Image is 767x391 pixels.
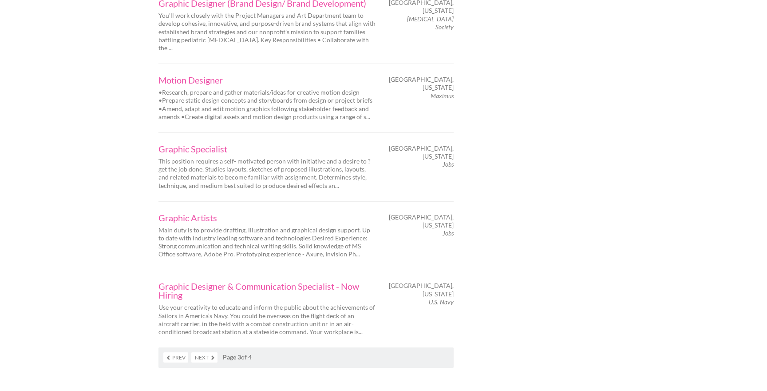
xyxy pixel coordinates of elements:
[158,213,376,222] a: Graphic Artists
[443,160,454,168] em: Jobs
[223,353,241,361] strong: Page 3
[407,15,454,31] em: [MEDICAL_DATA] Society
[158,226,376,259] p: Main duty is to provide drafting, illustration and graphical design support. Up to date with indu...
[163,352,188,363] a: Prev
[389,213,454,229] span: [GEOGRAPHIC_DATA], [US_STATE]
[158,88,376,121] p: •Research, prepare and gather materials/ideas for creative motion design •Prepare static design c...
[429,298,454,306] em: U.S. Navy
[158,144,376,153] a: Graphic Specialist
[158,157,376,190] p: This position requires a self- motivated person with initiative and a desire to ?get the job done...
[158,282,376,299] a: Graphic Designer & Communication Specialist - Now Hiring
[158,347,454,368] nav: of 4
[158,76,376,84] a: Motion Designer
[443,229,454,237] em: Jobs
[389,144,454,160] span: [GEOGRAPHIC_DATA], [US_STATE]
[158,12,376,52] p: You'll work closely with the Project Managers and Art Department team to develop cohesive, innova...
[158,303,376,336] p: Use your creativity to educate and inform the public about the achievements of Sailors in America...
[431,92,454,100] em: Maximus
[389,282,454,298] span: [GEOGRAPHIC_DATA], [US_STATE]
[191,352,217,363] a: Next
[389,76,454,92] span: [GEOGRAPHIC_DATA], [US_STATE]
